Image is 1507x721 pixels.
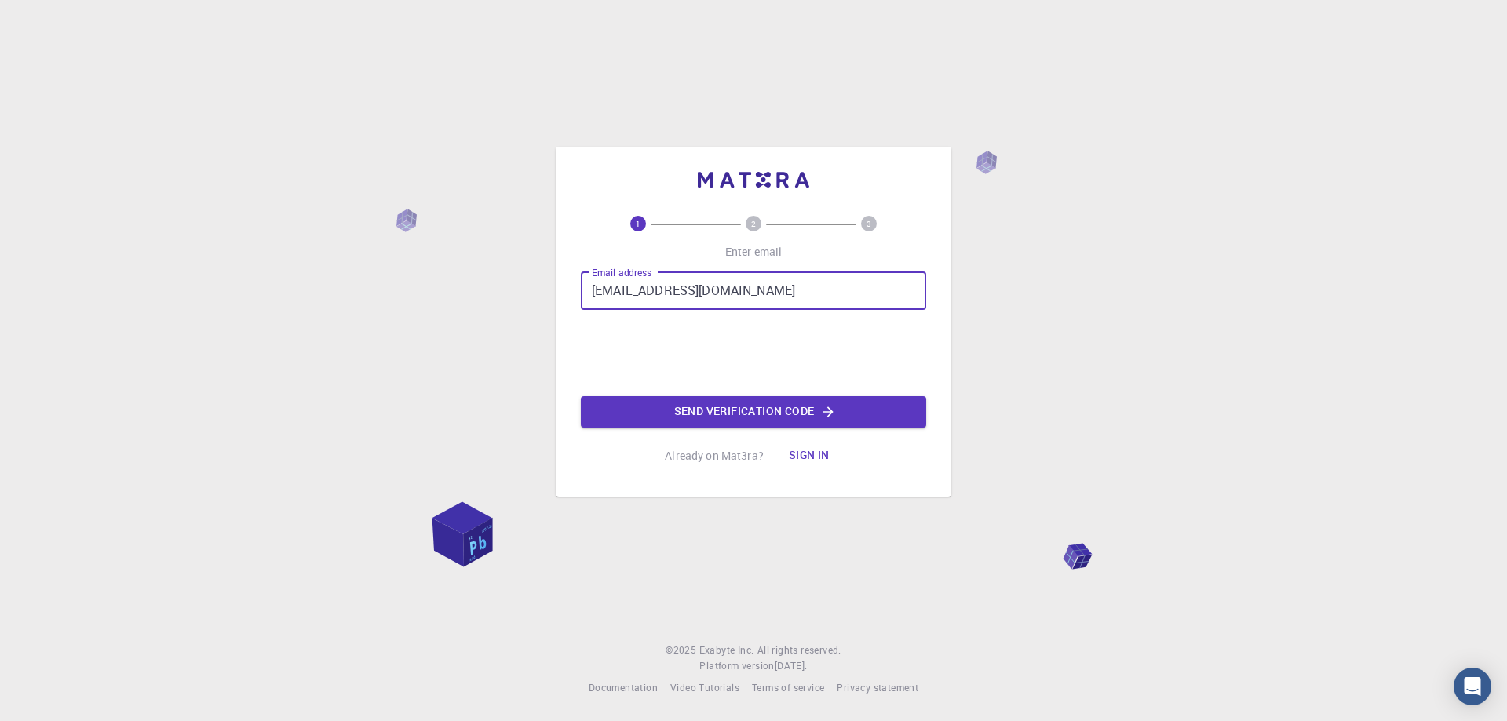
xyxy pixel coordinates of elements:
[699,643,754,656] span: Exabyte Inc.
[636,218,640,229] text: 1
[670,680,739,696] a: Video Tutorials
[699,643,754,658] a: Exabyte Inc.
[699,658,774,674] span: Platform version
[666,643,699,658] span: © 2025
[634,322,873,384] iframe: reCAPTCHA
[752,680,824,696] a: Terms of service
[592,266,651,279] label: Email address
[775,658,808,674] a: [DATE].
[581,396,926,428] button: Send verification code
[665,448,764,464] p: Already on Mat3ra?
[757,643,841,658] span: All rights reserved.
[1454,668,1491,705] div: Open Intercom Messenger
[775,659,808,672] span: [DATE] .
[867,218,871,229] text: 3
[776,440,842,472] button: Sign in
[752,681,824,694] span: Terms of service
[589,681,658,694] span: Documentation
[589,680,658,696] a: Documentation
[751,218,756,229] text: 2
[837,681,918,694] span: Privacy statement
[837,680,918,696] a: Privacy statement
[670,681,739,694] span: Video Tutorials
[725,244,783,260] p: Enter email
